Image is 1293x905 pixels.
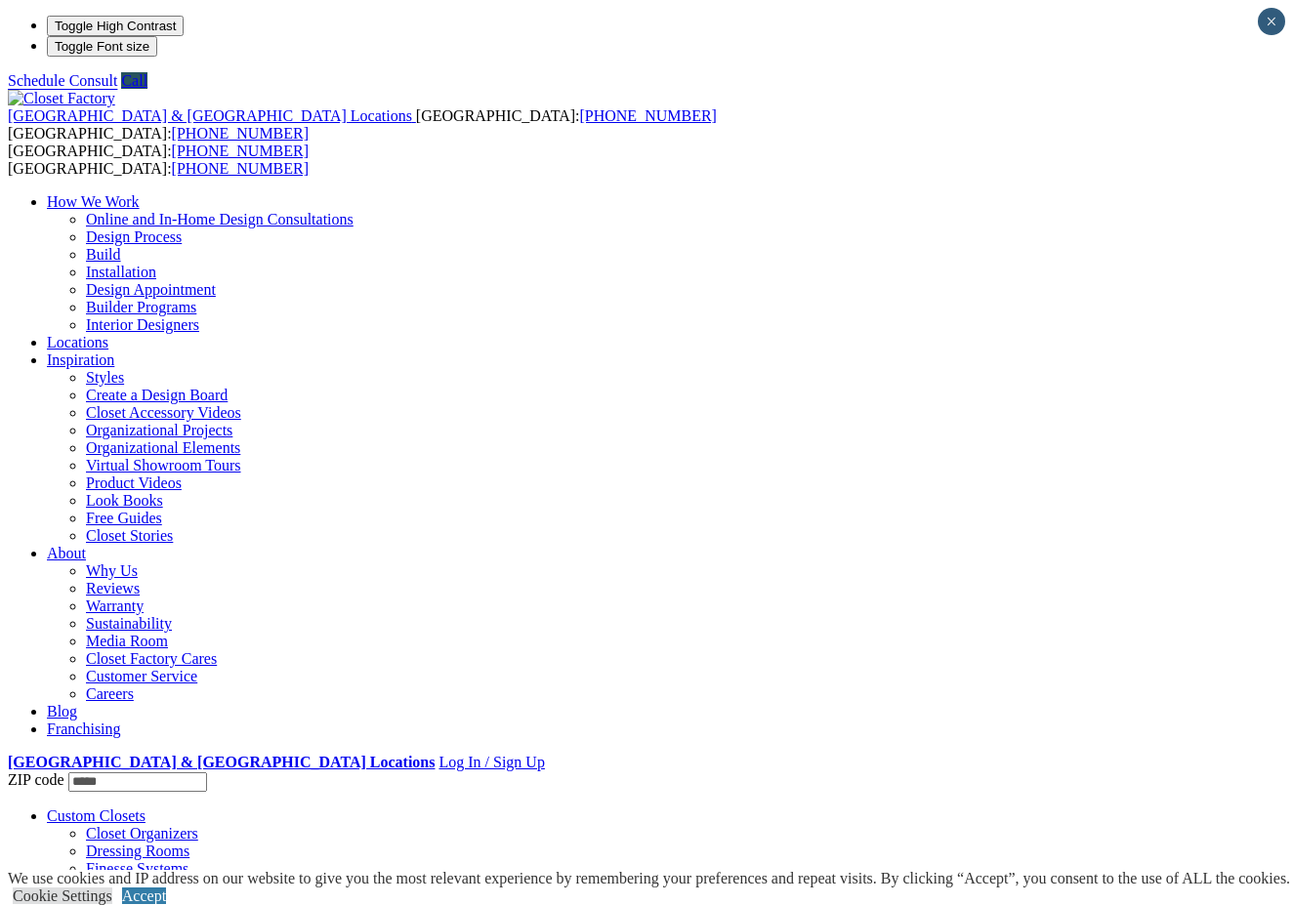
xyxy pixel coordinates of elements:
a: Sustainability [86,615,172,632]
a: Design Process [86,228,182,245]
a: Media Room [86,633,168,649]
a: Call [121,72,147,89]
a: Reviews [86,580,140,596]
a: Customer Service [86,668,197,684]
a: Closet Factory Cares [86,650,217,667]
a: Organizational Elements [86,439,240,456]
a: Closet Stories [86,527,173,544]
span: [GEOGRAPHIC_DATA]: [GEOGRAPHIC_DATA]: [8,107,717,142]
a: Custom Closets [47,807,146,824]
a: Virtual Showroom Tours [86,457,241,473]
a: Inspiration [47,351,114,368]
button: Toggle High Contrast [47,16,184,36]
a: Installation [86,264,156,280]
a: Product Videos [86,474,182,491]
a: [PHONE_NUMBER] [172,160,309,177]
button: Toggle Font size [47,36,157,57]
span: [GEOGRAPHIC_DATA]: [GEOGRAPHIC_DATA]: [8,143,309,177]
a: Organizational Projects [86,422,232,438]
a: Free Guides [86,510,162,526]
a: Interior Designers [86,316,199,333]
button: Close [1258,8,1285,35]
img: Closet Factory [8,90,115,107]
a: Design Appointment [86,281,216,298]
a: [PHONE_NUMBER] [579,107,716,124]
span: Toggle Font size [55,39,149,54]
a: Styles [86,369,124,386]
a: Schedule Consult [8,72,117,89]
a: Warranty [86,597,144,614]
a: Look Books [86,492,163,509]
a: Blog [47,703,77,720]
a: Accept [122,887,166,904]
a: [GEOGRAPHIC_DATA] & [GEOGRAPHIC_DATA] Locations [8,754,435,770]
span: ZIP code [8,771,64,788]
a: Careers [86,685,134,702]
a: Builder Programs [86,299,196,315]
span: Toggle High Contrast [55,19,176,33]
a: Online and In-Home Design Consultations [86,211,354,227]
a: Build [86,246,121,263]
div: We use cookies and IP address on our website to give you the most relevant experience by remember... [8,870,1290,887]
a: Franchising [47,720,121,737]
a: Closet Accessory Videos [86,404,241,421]
input: Enter your Zip code [68,772,207,792]
a: Locations [47,334,108,350]
a: Closet Organizers [86,825,198,842]
span: [GEOGRAPHIC_DATA] & [GEOGRAPHIC_DATA] Locations [8,107,412,124]
a: Cookie Settings [13,887,112,904]
a: Log In / Sign Up [438,754,544,770]
a: About [47,545,86,561]
a: [PHONE_NUMBER] [172,125,309,142]
a: Dressing Rooms [86,843,189,859]
a: Create a Design Board [86,387,228,403]
a: [PHONE_NUMBER] [172,143,309,159]
a: Why Us [86,562,138,579]
a: Finesse Systems [86,860,188,877]
a: How We Work [47,193,140,210]
a: [GEOGRAPHIC_DATA] & [GEOGRAPHIC_DATA] Locations [8,107,416,124]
